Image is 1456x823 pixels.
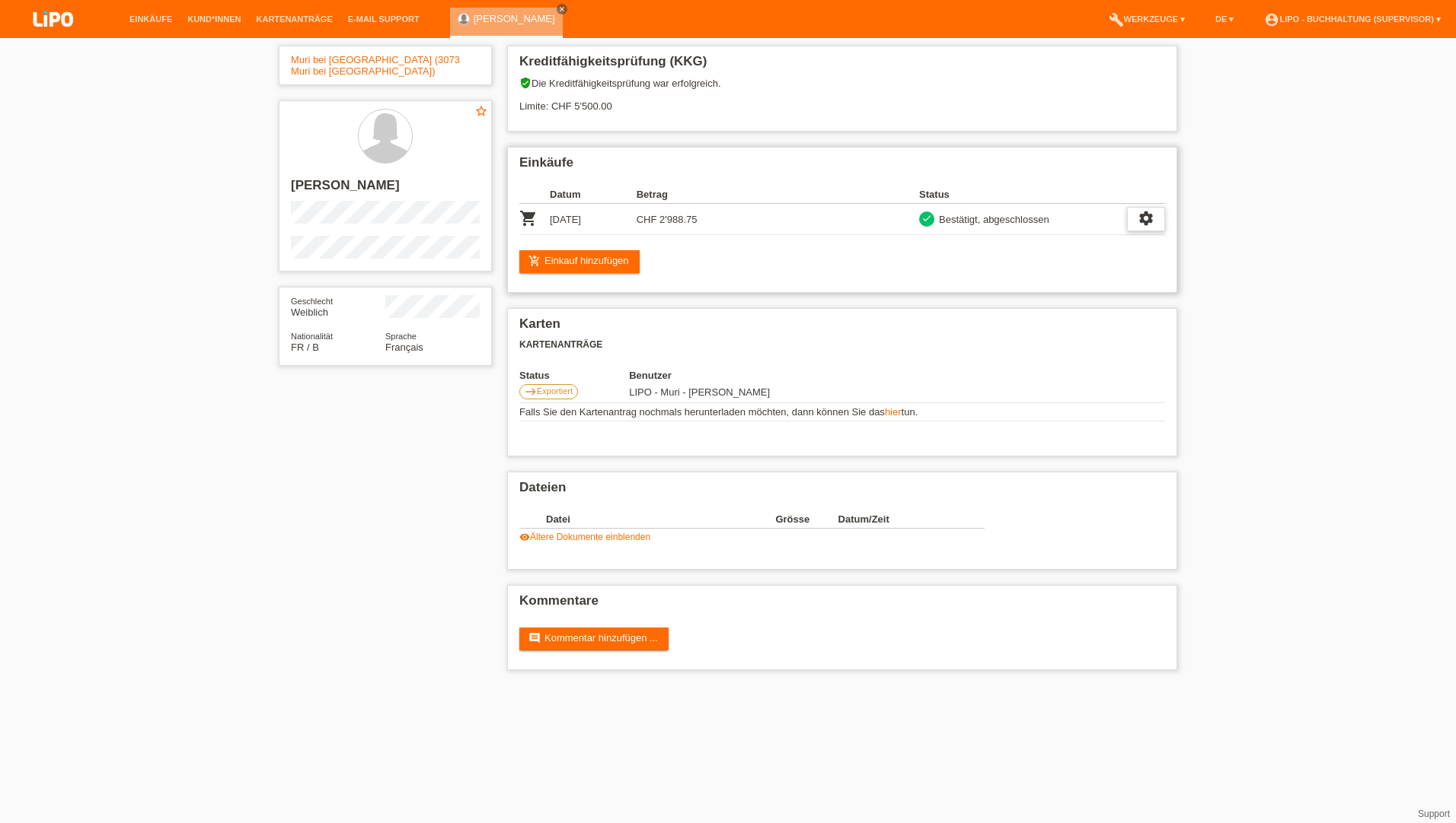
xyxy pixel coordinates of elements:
i: check [921,213,932,224]
span: Français [385,342,423,353]
i: star_border [474,104,488,118]
a: commentKommentar hinzufügen ... [519,628,669,650]
td: CHF 2'988.75 [637,204,723,235]
div: Bestätigt, abgeschlossen [934,211,1049,227]
i: verified_user [519,77,532,89]
a: buildWerkzeuge ▾ [1101,14,1193,24]
a: hier [885,406,902,418]
i: POSP00016730 [519,209,538,227]
span: Exportiert [537,386,573,396]
h2: Kreditfähigkeitsprüfung (KKG) [519,54,1165,77]
a: E-Mail Support [340,14,427,24]
td: [DATE] [550,204,637,235]
th: Status [519,370,629,381]
td: Falls Sie den Kartenantrag nochmals herunterladen möchten, dann können Sie das tun. [519,403,1165,421]
h2: Karten [519,316,1165,339]
th: Betrag [637,186,723,204]
i: account_circle [1264,12,1279,27]
a: visibilityÄltere Dokumente einblenden [519,532,650,542]
a: Muri bei [GEOGRAPHIC_DATA] (3073 Muri bei [GEOGRAPHIC_DATA]) [291,54,460,77]
th: Datei [546,510,775,529]
th: Datum [550,186,637,204]
span: Sprache [385,332,417,341]
i: east [525,386,537,398]
a: [PERSON_NAME] [474,13,555,24]
th: Grösse [775,510,838,529]
div: Weiblich [291,295,385,318]
div: Die Kreditfähigkeitsprüfung war erfolgreich. Limite: CHF 5'500.00 [519,77,1165,123]
h3: Kartenanträge [519,339,1165,351]
a: Kartenanträge [249,14,340,24]
span: 04.11.2024 [629,386,770,398]
i: build [1109,12,1124,27]
a: Einkäufe [122,14,180,24]
a: LIPO pay [15,31,91,43]
th: Benutzer [629,370,887,381]
span: Frankreich / B / 10.01.2021 [291,342,319,353]
span: Nationalität [291,332,333,341]
i: settings [1138,210,1154,227]
h2: Dateien [519,480,1165,503]
i: close [558,5,566,13]
a: account_circleLIPO - Buchhaltung (Supervisor) ▾ [1256,14,1448,24]
i: add_shopping_cart [528,255,541,267]
a: add_shopping_cartEinkauf hinzufügen [519,250,640,273]
h2: Einkäufe [519,155,1165,178]
a: Kund*innen [180,14,248,24]
a: star_border [474,104,488,120]
h2: Kommentare [519,593,1165,616]
i: comment [528,632,541,644]
th: Status [919,186,1127,204]
a: DE ▾ [1208,14,1241,24]
h2: [PERSON_NAME] [291,178,480,201]
th: Datum/Zeit [838,510,963,529]
a: Support [1418,809,1450,819]
a: close [557,4,567,14]
span: Geschlecht [291,297,333,306]
i: visibility [519,532,530,542]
